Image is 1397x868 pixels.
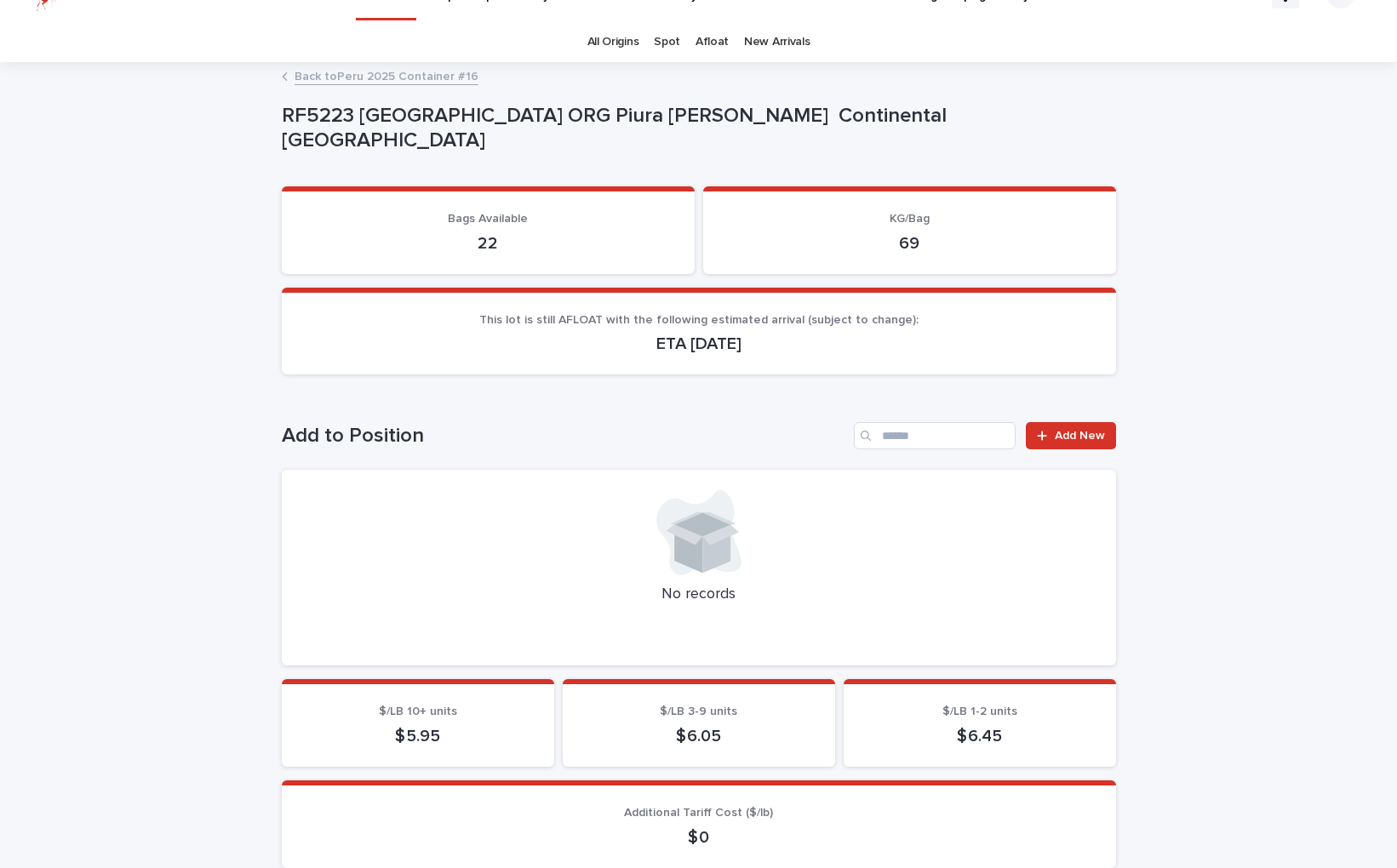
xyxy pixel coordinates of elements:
a: Add New [1026,422,1115,449]
a: All Origins [587,22,639,62]
span: KG/Bag [890,213,930,225]
a: Spot [654,22,680,62]
a: Back toPeru 2025 Container #16 [295,66,478,85]
p: No records [302,585,1096,604]
p: RF5223 [GEOGRAPHIC_DATA] ORG Piura [PERSON_NAME] Continental [GEOGRAPHIC_DATA] [282,104,1109,153]
span: $/LB 10+ units [379,705,457,717]
p: $ 5.95 [302,726,534,746]
h1: Add to Position [282,424,848,448]
a: Afloat [696,22,729,62]
span: $/LB 1-2 units [942,705,1017,717]
p: 22 [302,233,674,254]
p: $ 0 [302,827,1096,848]
p: $ 6.45 [864,726,1096,746]
span: Additional Tariff Cost ($/lb) [624,807,773,819]
span: $/LB 3-9 units [660,705,737,717]
span: This lot is still AFLOAT with the following estimated arrival (subject to change): [479,314,919,326]
p: $ 6.05 [583,726,815,746]
a: New Arrivals [744,22,810,62]
span: Add New [1055,430,1105,442]
p: ETA [DATE] [302,334,1096,354]
input: Search [854,422,1016,449]
p: 69 [724,233,1096,254]
span: Bags Available [448,213,528,225]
